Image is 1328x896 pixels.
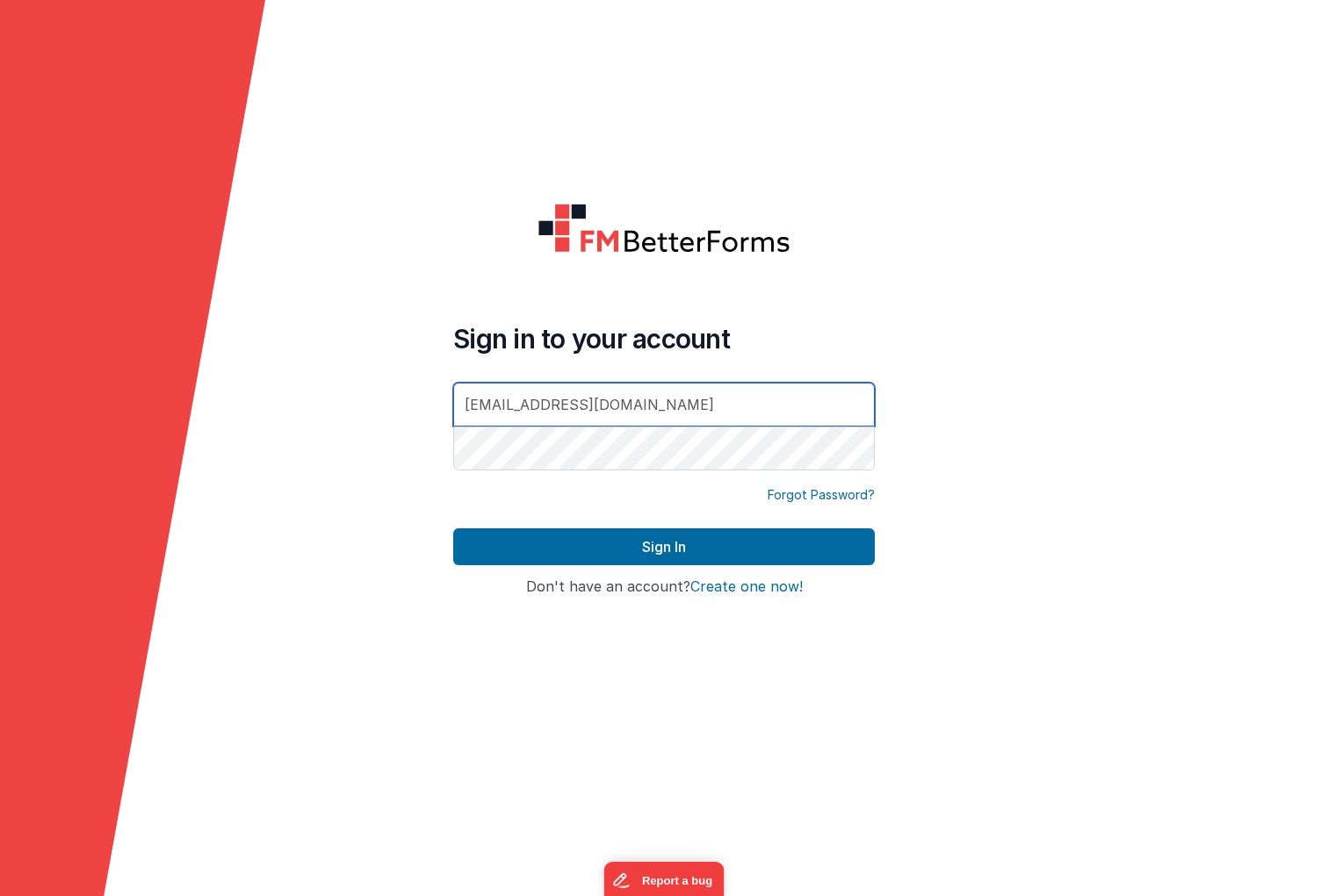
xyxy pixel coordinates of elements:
[453,528,875,565] button: Sign In
[453,383,875,426] input: Email Address
[768,486,875,504] a: Forgot Password?
[453,579,875,595] h4: Don't have an account?
[453,323,875,355] h4: Sign in to your account
[690,579,803,595] button: Create one now!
